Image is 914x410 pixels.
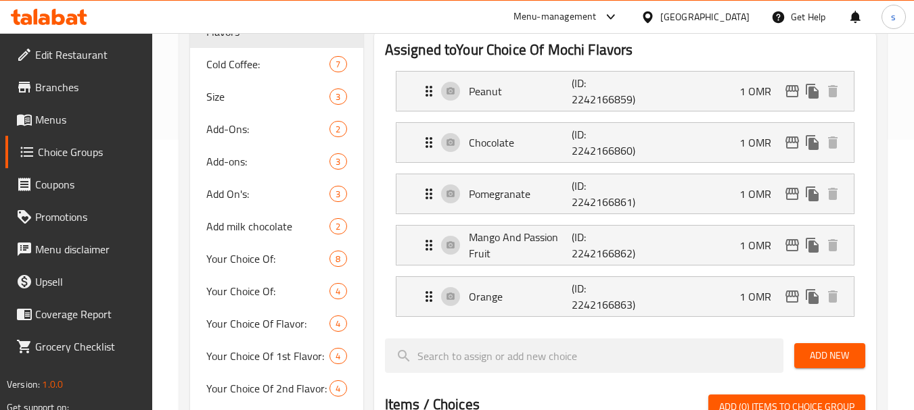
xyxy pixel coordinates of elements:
button: delete [823,286,843,307]
div: Size3 [190,80,363,113]
p: (ID: 2242166860) [572,126,641,159]
p: (ID: 2242166862) [572,229,641,261]
button: delete [823,81,843,101]
input: search [385,338,783,373]
p: (ID: 2242166859) [572,75,641,107]
div: Your Choice Of 1st Flavor:4 [190,340,363,372]
span: 3 [330,91,346,103]
div: Choices [329,283,346,299]
div: Your Choice Of:4 [190,275,363,307]
span: Promotions [35,209,142,225]
span: Your Choice Of Mochi Flavors [206,7,329,40]
li: Expand [385,66,865,117]
div: Choices [329,218,346,234]
a: Menu disclaimer [5,233,153,265]
span: Add On's: [206,186,329,202]
div: Add On's:3 [190,178,363,210]
div: Choices [329,380,346,396]
div: Expand [396,277,854,316]
button: Add New [794,343,865,368]
a: Coupons [5,168,153,201]
div: Choices [329,88,346,105]
a: Promotions [5,201,153,233]
span: 8 [330,253,346,265]
button: edit [782,286,802,307]
div: Expand [396,226,854,265]
div: Choices [329,251,346,267]
p: 1 OMR [739,134,782,151]
div: Cold Coffee:7 [190,48,363,80]
div: Choices [329,348,346,364]
a: Edit Restaurant [5,39,153,71]
button: edit [782,132,802,153]
span: 2 [330,123,346,136]
div: Your Choice Of:8 [190,242,363,275]
div: Choices [329,56,346,72]
span: Version: [7,376,40,393]
span: 4 [330,350,346,363]
span: Your Choice Of: [206,283,329,299]
button: delete [823,132,843,153]
div: [GEOGRAPHIC_DATA] [660,9,750,24]
p: 1 OMR [739,288,782,305]
p: 1 OMR [739,186,782,202]
a: Choice Groups [5,136,153,168]
span: Menu disclaimer [35,241,142,257]
a: Grocery Checklist [5,330,153,363]
div: Expand [396,123,854,162]
button: edit [782,81,802,101]
div: Your Choice Of Flavor:4 [190,307,363,340]
p: (ID: 2242166863) [572,280,641,313]
span: Your Choice Of Flavor: [206,315,329,332]
p: Peanut [469,83,572,99]
span: s [891,9,896,24]
button: duplicate [802,184,823,204]
span: Size [206,88,329,105]
span: 7 [330,58,346,71]
button: delete [823,235,843,255]
span: Add-ons: [206,153,329,170]
li: Expand [385,220,865,271]
div: Choices [329,186,346,202]
li: Expand [385,168,865,220]
span: Cold Coffee: [206,56,329,72]
p: Orange [469,288,572,305]
p: Chocolate [469,134,572,151]
span: Branches [35,79,142,95]
p: (ID: 2242166861) [572,178,641,210]
div: Your Choice Of 2nd Flavor:4 [190,372,363,405]
button: edit [782,235,802,255]
div: Menu-management [513,9,597,25]
h2: Assigned to Your Choice Of Mochi Flavors [385,40,865,60]
p: Mango And Passion Fruit [469,229,572,261]
span: Choice Groups [38,144,142,160]
span: 2 [330,220,346,233]
div: Expand [396,72,854,111]
span: 3 [330,188,346,201]
div: Add-ons:3 [190,145,363,178]
div: Choices [329,121,346,137]
button: duplicate [802,286,823,307]
span: Grocery Checklist [35,338,142,355]
button: duplicate [802,235,823,255]
p: 1 OMR [739,237,782,253]
button: delete [823,184,843,204]
span: Upsell [35,274,142,290]
button: duplicate [802,132,823,153]
li: Expand [385,117,865,168]
button: duplicate [802,81,823,101]
span: 4 [330,285,346,298]
li: Expand [385,271,865,322]
button: edit [782,184,802,204]
div: Choices [329,153,346,170]
div: Add milk chocolate2 [190,210,363,242]
span: Menus [35,111,142,128]
span: Add milk chocolate [206,218,329,234]
span: Your Choice Of 1st Flavor: [206,348,329,364]
a: Upsell [5,265,153,298]
span: Add New [805,347,854,364]
a: Branches [5,71,153,103]
a: Menus [5,103,153,136]
a: Coverage Report [5,298,153,330]
p: 1 OMR [739,83,782,99]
